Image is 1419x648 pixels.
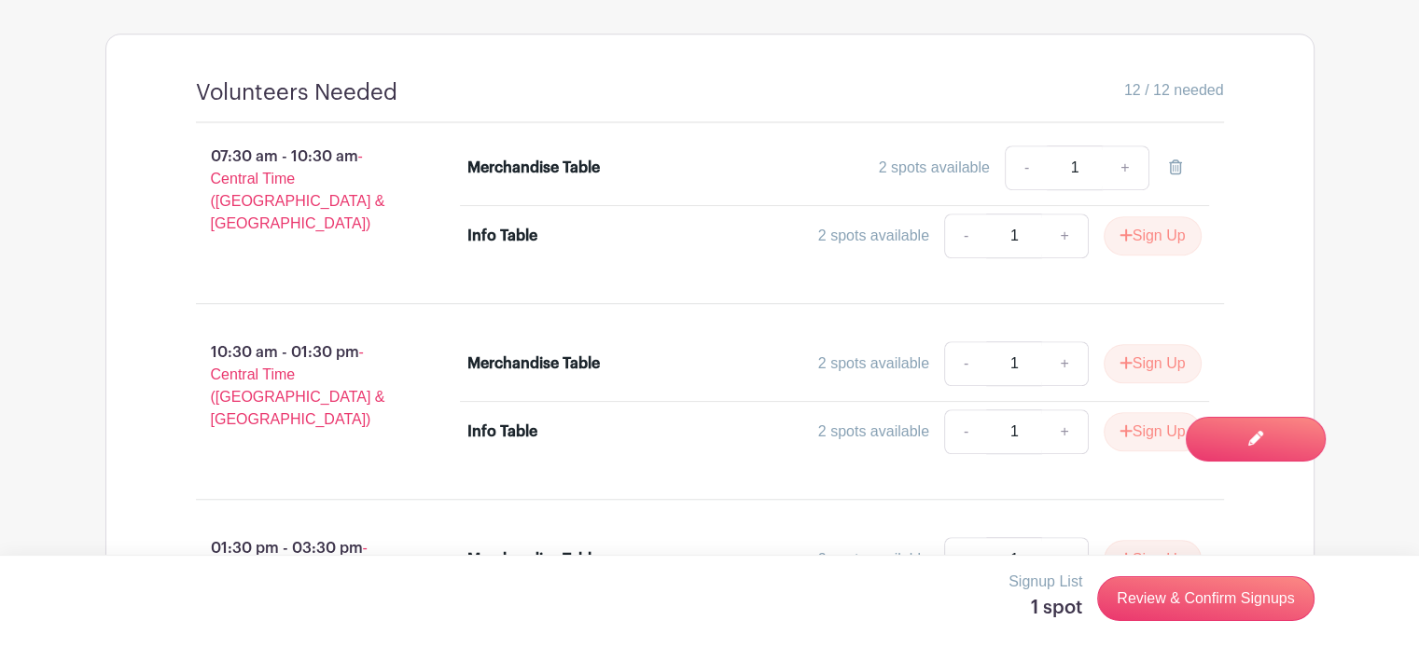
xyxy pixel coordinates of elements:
button: Sign Up [1104,412,1202,451]
div: 2 spots available [818,421,929,443]
a: + [1102,145,1148,190]
p: 07:30 am - 10:30 am [166,138,438,242]
a: + [1041,341,1088,386]
button: Sign Up [1104,216,1202,255]
button: Sign Up [1104,344,1202,383]
a: - [944,537,987,582]
span: - Central Time ([GEOGRAPHIC_DATA] & [GEOGRAPHIC_DATA]) [211,148,385,231]
h4: Volunteers Needed [196,79,397,106]
a: Review & Confirm Signups [1097,576,1314,621]
p: 01:30 pm - 03:30 pm [166,530,438,634]
div: 2 spots available [818,352,929,375]
div: Info Table [467,421,537,443]
a: + [1041,214,1088,258]
div: 2 spots available [818,225,929,247]
p: Signup List [1009,571,1082,593]
a: - [1005,145,1048,190]
div: 2 spots available [879,157,990,179]
a: - [944,214,987,258]
div: Merchandise Table [467,352,600,375]
a: + [1041,409,1088,454]
p: 10:30 am - 01:30 pm [166,334,438,438]
span: - Central Time ([GEOGRAPHIC_DATA] & [GEOGRAPHIC_DATA]) [211,344,385,427]
a: - [944,409,987,454]
span: 12 / 12 needed [1124,79,1224,102]
div: Merchandise Table [467,548,600,571]
h5: 1 spot [1009,597,1082,619]
a: + [1041,537,1088,582]
a: - [944,341,987,386]
button: Sign Up [1104,540,1202,579]
div: Merchandise Table [467,157,600,179]
div: 2 spots available [818,548,929,571]
div: Info Table [467,225,537,247]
